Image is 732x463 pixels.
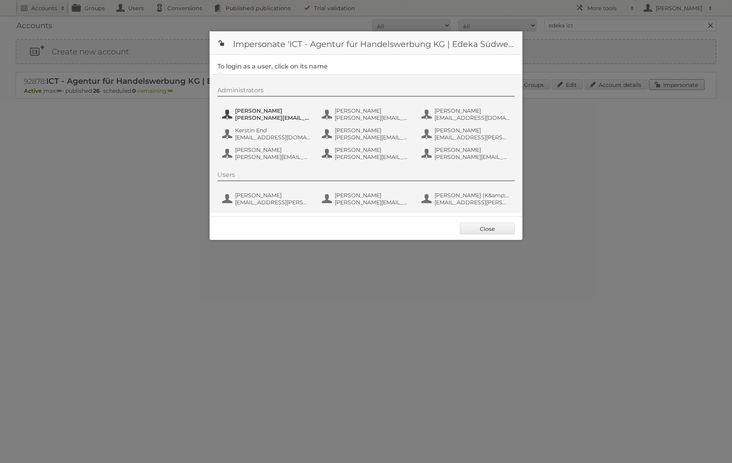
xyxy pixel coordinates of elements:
[235,107,311,114] span: [PERSON_NAME]
[221,146,313,161] button: [PERSON_NAME] [PERSON_NAME][EMAIL_ADDRESS][PERSON_NAME][DOMAIN_NAME]
[434,153,510,160] span: [PERSON_NAME][EMAIL_ADDRESS][PERSON_NAME][DOMAIN_NAME]
[217,86,515,97] div: Administrators
[460,223,515,234] a: Close
[434,146,510,153] span: [PERSON_NAME]
[434,134,510,141] span: [EMAIL_ADDRESS][PERSON_NAME][DOMAIN_NAME]
[235,146,311,153] span: [PERSON_NAME]
[335,107,411,114] span: [PERSON_NAME]
[235,134,311,141] span: [EMAIL_ADDRESS][DOMAIN_NAME]
[321,106,413,122] button: [PERSON_NAME] [PERSON_NAME][EMAIL_ADDRESS][PERSON_NAME][DOMAIN_NAME]
[434,114,510,121] span: [EMAIL_ADDRESS][DOMAIN_NAME]
[217,63,328,70] legend: To login as a user, click on its name
[421,126,513,142] button: [PERSON_NAME] [EMAIL_ADDRESS][PERSON_NAME][DOMAIN_NAME]
[235,114,311,121] span: [PERSON_NAME][EMAIL_ADDRESS][PERSON_NAME][DOMAIN_NAME]
[210,31,522,55] h1: Impersonate 'ICT - Agentur für Handelswerbung KG | Edeka Südwest'
[217,171,515,181] div: Users
[434,127,510,134] span: [PERSON_NAME]
[321,146,413,161] button: [PERSON_NAME] [PERSON_NAME][EMAIL_ADDRESS][PERSON_NAME][DOMAIN_NAME]
[421,146,513,161] button: [PERSON_NAME] [PERSON_NAME][EMAIL_ADDRESS][PERSON_NAME][DOMAIN_NAME]
[221,126,313,142] button: Kerstin End [EMAIL_ADDRESS][DOMAIN_NAME]
[335,127,411,134] span: [PERSON_NAME]
[335,134,411,141] span: [PERSON_NAME][EMAIL_ADDRESS][PERSON_NAME][DOMAIN_NAME]
[335,153,411,160] span: [PERSON_NAME][EMAIL_ADDRESS][PERSON_NAME][DOMAIN_NAME]
[321,191,413,207] button: [PERSON_NAME] [PERSON_NAME][EMAIL_ADDRESS][PERSON_NAME][DOMAIN_NAME]
[335,114,411,121] span: [PERSON_NAME][EMAIL_ADDRESS][PERSON_NAME][DOMAIN_NAME]
[335,199,411,206] span: [PERSON_NAME][EMAIL_ADDRESS][PERSON_NAME][DOMAIN_NAME]
[221,106,313,122] button: [PERSON_NAME] [PERSON_NAME][EMAIL_ADDRESS][PERSON_NAME][DOMAIN_NAME]
[321,126,413,142] button: [PERSON_NAME] [PERSON_NAME][EMAIL_ADDRESS][PERSON_NAME][DOMAIN_NAME]
[434,192,510,199] span: [PERSON_NAME] (K&amp;D)
[335,192,411,199] span: [PERSON_NAME]
[221,191,313,207] button: [PERSON_NAME] [EMAIL_ADDRESS][PERSON_NAME][DOMAIN_NAME]
[421,106,513,122] button: [PERSON_NAME] [EMAIL_ADDRESS][DOMAIN_NAME]
[434,107,510,114] span: [PERSON_NAME]
[421,191,513,207] button: [PERSON_NAME] (K&amp;D) [EMAIL_ADDRESS][PERSON_NAME][DOMAIN_NAME]
[235,153,311,160] span: [PERSON_NAME][EMAIL_ADDRESS][PERSON_NAME][DOMAIN_NAME]
[434,199,510,206] span: [EMAIL_ADDRESS][PERSON_NAME][DOMAIN_NAME]
[335,146,411,153] span: [PERSON_NAME]
[235,199,311,206] span: [EMAIL_ADDRESS][PERSON_NAME][DOMAIN_NAME]
[235,127,311,134] span: Kerstin End
[235,192,311,199] span: [PERSON_NAME]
